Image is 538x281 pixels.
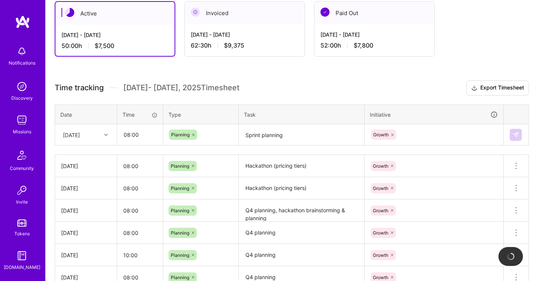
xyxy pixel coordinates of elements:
[55,105,117,124] th: Date
[373,252,388,258] span: Growth
[118,125,162,145] input: HH:MM
[163,105,239,124] th: Type
[171,230,189,236] span: Planning
[4,263,40,271] div: [DOMAIN_NAME]
[171,252,189,258] span: Planning
[14,113,29,128] img: teamwork
[239,156,363,176] textarea: Hackathon (pricing tiers)
[117,156,163,176] input: HH:MM
[11,94,33,102] div: Discovery
[13,146,31,164] img: Community
[14,230,30,238] div: Tokens
[373,185,388,191] span: Growth
[117,245,163,265] input: HH:MM
[55,83,104,93] span: Time tracking
[239,105,365,124] th: Task
[224,42,244,49] span: $9,375
[239,178,363,199] textarea: Hackathon (pricing tiers)
[17,219,26,227] img: tokens
[171,163,189,169] span: Planning
[239,222,363,243] textarea: Q4 planning
[14,79,29,94] img: discovery
[373,132,389,137] span: Growth
[61,207,111,215] div: [DATE]
[513,132,519,138] img: Submit
[314,2,434,25] div: Paid Out
[16,198,28,206] div: Invite
[14,44,29,59] img: bell
[239,200,363,221] textarea: Q4 planning, hackathon brainstorming & planning
[55,2,175,25] div: Active
[373,230,388,236] span: Growth
[10,164,34,172] div: Community
[171,208,189,213] span: Planning
[171,275,189,280] span: Planning
[117,201,163,221] input: HH:MM
[239,125,363,145] textarea: Sprint planning
[191,31,299,39] div: [DATE] - [DATE]
[61,31,169,39] div: [DATE] - [DATE]
[320,42,428,49] div: 52:00 h
[117,178,163,198] input: HH:MM
[185,2,305,25] div: Invoiced
[61,184,111,192] div: [DATE]
[65,8,74,17] img: Active
[471,84,477,92] i: icon Download
[354,42,373,49] span: $7,800
[14,183,29,198] img: Invite
[320,8,330,17] img: Paid Out
[370,110,498,119] div: Initiative
[15,15,30,29] img: logo
[320,31,428,39] div: [DATE] - [DATE]
[191,8,200,17] img: Invoiced
[117,223,163,243] input: HH:MM
[13,128,31,136] div: Missions
[171,132,190,137] span: Planning
[61,251,111,259] div: [DATE]
[95,42,114,50] span: $7,500
[510,129,523,141] div: null
[123,111,158,119] div: Time
[373,163,388,169] span: Growth
[61,42,169,50] div: 50:00 h
[373,208,388,213] span: Growth
[466,80,529,96] button: Export Timesheet
[373,275,388,280] span: Growth
[63,131,80,139] div: [DATE]
[61,229,111,237] div: [DATE]
[191,42,299,49] div: 62:30 h
[104,133,108,137] i: icon Chevron
[123,83,239,93] span: [DATE] - [DATE] , 2025 Timesheet
[14,248,29,263] img: guide book
[239,245,363,266] textarea: Q4 planning
[61,162,111,170] div: [DATE]
[9,59,35,67] div: Notifications
[171,185,189,191] span: Planning
[506,251,516,262] img: loading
